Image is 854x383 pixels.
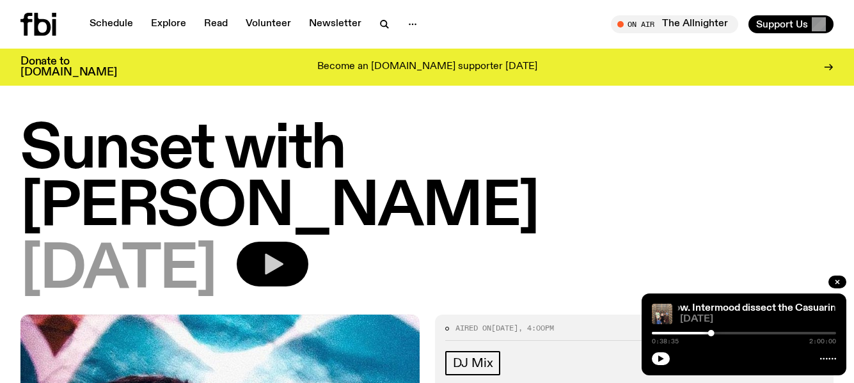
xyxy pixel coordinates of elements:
a: Newsletter [301,15,369,33]
span: DJ Mix [453,356,493,370]
img: Situated in the music library where each wall is made up of shelves holding CDs, all five members... [652,304,672,324]
span: 0:38:35 [652,338,679,345]
h3: Donate to [DOMAIN_NAME] [20,56,117,78]
span: 2:00:00 [809,338,836,345]
span: , 4:00pm [518,323,554,333]
span: [DATE] [680,315,836,324]
a: Volunteer [238,15,299,33]
h1: Sunset with [PERSON_NAME] [20,121,834,237]
button: On AirThe Allnighter [611,15,738,33]
a: Read [196,15,235,33]
a: DJ Mix [445,351,501,375]
span: [DATE] [491,323,518,333]
p: Become an [DOMAIN_NAME] supporter [DATE] [317,61,537,73]
a: Explore [143,15,194,33]
span: Aired on [455,323,491,333]
span: [DATE] [20,242,216,299]
button: Support Us [748,15,834,33]
a: Schedule [82,15,141,33]
span: Support Us [756,19,808,30]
